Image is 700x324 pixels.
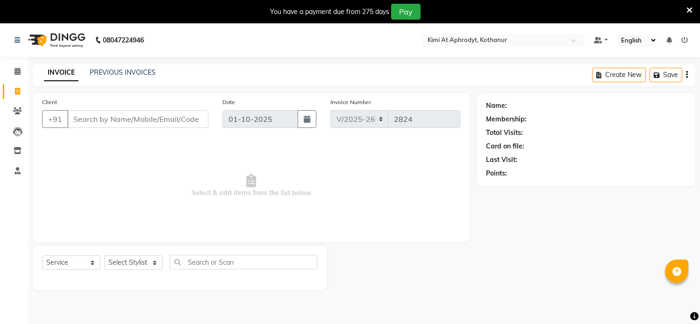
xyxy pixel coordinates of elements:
[486,101,507,111] div: Name:
[42,98,57,106] label: Client
[270,7,389,17] div: You have a payment due from 275 days
[592,68,646,82] button: Create New
[661,287,691,315] iframe: chat widget
[486,155,517,165] div: Last Visit:
[24,27,88,53] img: logo
[391,4,421,20] button: Pay
[486,169,507,178] div: Points:
[486,114,527,124] div: Membership:
[44,64,79,81] a: INVOICE
[42,110,68,128] button: +91
[90,68,156,77] a: PREVIOUS INVOICES
[170,255,317,269] input: Search or Scan
[42,139,460,232] span: Select & add items from the list below
[222,98,235,106] label: Date
[67,110,208,128] input: Search by Name/Mobile/Email/Code
[486,128,523,138] div: Total Visits:
[330,98,371,106] label: Invoice Number
[486,141,524,151] div: Card on file:
[650,68,682,82] button: Save
[103,27,144,53] b: 08047224946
